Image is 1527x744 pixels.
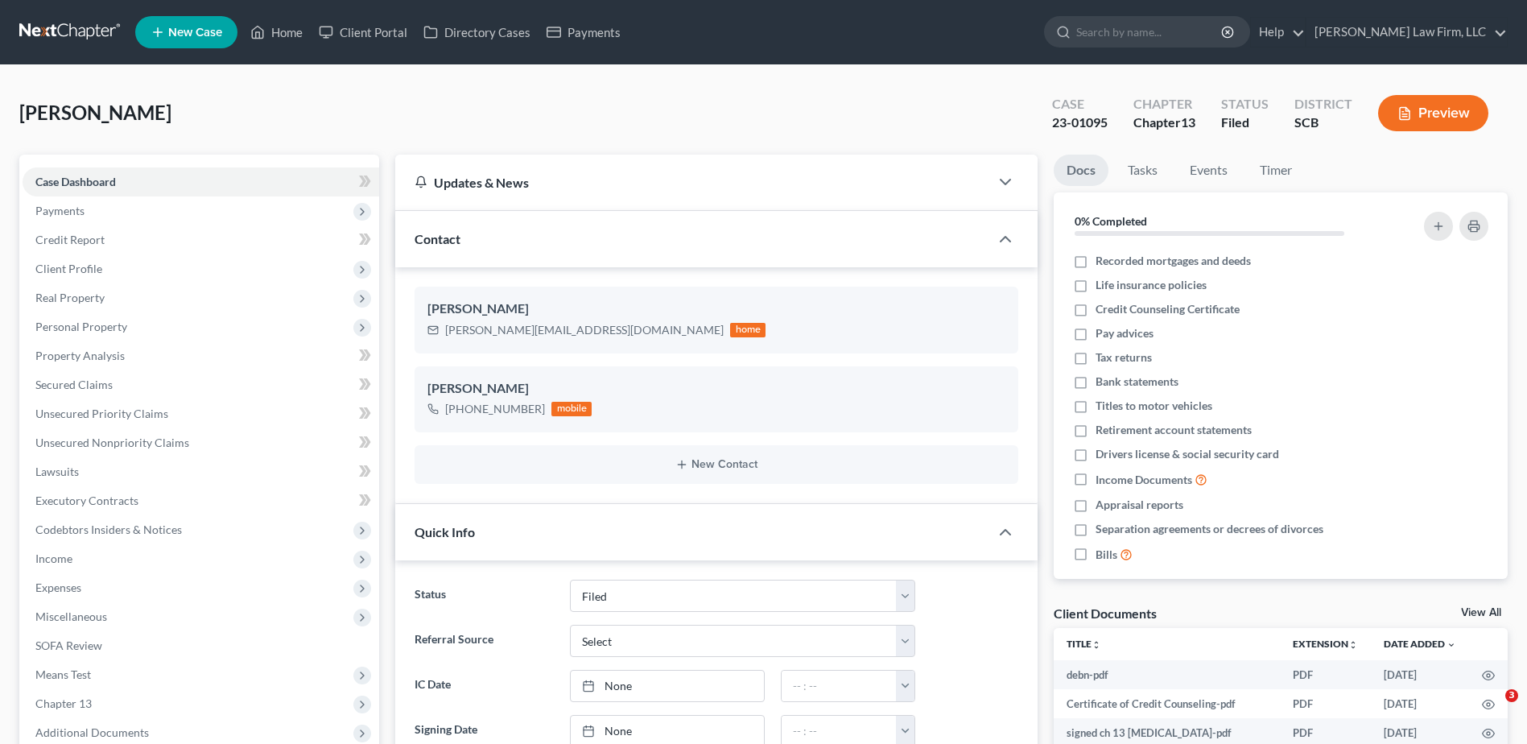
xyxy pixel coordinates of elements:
a: Secured Claims [23,370,379,399]
span: Expenses [35,581,81,594]
span: Drivers license & social security card [1096,446,1279,462]
a: None [571,671,764,701]
div: [PERSON_NAME][EMAIL_ADDRESS][DOMAIN_NAME] [445,322,724,338]
a: Payments [539,18,629,47]
td: PDF [1280,660,1371,689]
a: View All [1461,607,1501,618]
span: Pay advices [1096,325,1154,341]
a: Lawsuits [23,457,379,486]
div: SCB [1294,114,1352,132]
span: Additional Documents [35,725,149,739]
span: Client Profile [35,262,102,275]
span: Means Test [35,668,91,681]
div: Client Documents [1054,605,1157,622]
div: 23-01095 [1052,114,1108,132]
a: Docs [1054,155,1108,186]
span: Life insurance policies [1096,277,1207,293]
input: Search by name... [1076,17,1224,47]
span: Recorded mortgages and deeds [1096,253,1251,269]
a: Help [1251,18,1305,47]
iframe: Intercom live chat [1472,689,1511,728]
div: Updates & News [415,174,970,191]
a: Home [242,18,311,47]
span: Credit Counseling Certificate [1096,301,1240,317]
div: [PERSON_NAME] [427,300,1005,319]
input: -- : -- [782,671,897,701]
span: Lawsuits [35,465,79,478]
a: Tasks [1115,155,1170,186]
span: Real Property [35,291,105,304]
td: Certificate of Credit Counseling-pdf [1054,689,1280,718]
a: Credit Report [23,225,379,254]
a: Date Added expand_more [1384,638,1456,650]
div: [PHONE_NUMBER] [445,401,545,417]
td: [DATE] [1371,689,1469,718]
button: Preview [1378,95,1488,131]
a: Extensionunfold_more [1293,638,1358,650]
span: New Case [168,27,222,39]
div: Chapter [1133,114,1195,132]
a: Events [1177,155,1240,186]
a: Client Portal [311,18,415,47]
label: IC Date [407,670,561,702]
a: Titleunfold_more [1067,638,1101,650]
div: [PERSON_NAME] [427,379,1005,399]
span: Unsecured Nonpriority Claims [35,436,189,449]
span: Chapter 13 [35,696,92,710]
label: Status [407,580,561,612]
a: Case Dashboard [23,167,379,196]
i: expand_more [1447,640,1456,650]
span: Credit Report [35,233,105,246]
div: Case [1052,95,1108,114]
span: Property Analysis [35,349,125,362]
span: Separation agreements or decrees of divorces [1096,521,1323,537]
span: Bank statements [1096,374,1178,390]
span: 3 [1505,689,1518,702]
span: Executory Contracts [35,494,138,507]
td: [DATE] [1371,660,1469,689]
div: District [1294,95,1352,114]
span: Bills [1096,547,1117,563]
i: unfold_more [1092,640,1101,650]
label: Referral Source [407,625,561,657]
span: Personal Property [35,320,127,333]
a: [PERSON_NAME] Law Firm, LLC [1306,18,1507,47]
span: Payments [35,204,85,217]
div: Chapter [1133,95,1195,114]
td: debn-pdf [1054,660,1280,689]
a: Directory Cases [415,18,539,47]
div: home [730,323,766,337]
span: Secured Claims [35,378,113,391]
span: Quick Info [415,524,475,539]
span: Unsecured Priority Claims [35,407,168,420]
span: Codebtors Insiders & Notices [35,523,182,536]
a: Unsecured Nonpriority Claims [23,428,379,457]
span: 13 [1181,114,1195,130]
span: [PERSON_NAME] [19,101,171,124]
span: Appraisal reports [1096,497,1183,513]
a: Property Analysis [23,341,379,370]
span: Contact [415,231,460,246]
a: Unsecured Priority Claims [23,399,379,428]
span: Retirement account statements [1096,422,1252,438]
span: Miscellaneous [35,610,107,623]
span: Titles to motor vehicles [1096,398,1212,414]
span: Income [35,552,72,565]
div: Filed [1221,114,1269,132]
div: Status [1221,95,1269,114]
div: mobile [551,402,592,416]
a: Executory Contracts [23,486,379,515]
td: PDF [1280,689,1371,718]
span: Income Documents [1096,472,1192,488]
strong: 0% Completed [1075,214,1147,228]
button: New Contact [427,458,1005,471]
span: Tax returns [1096,349,1152,366]
a: SOFA Review [23,631,379,660]
i: unfold_more [1348,640,1358,650]
span: SOFA Review [35,639,102,652]
span: Case Dashboard [35,175,116,188]
a: Timer [1247,155,1305,186]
